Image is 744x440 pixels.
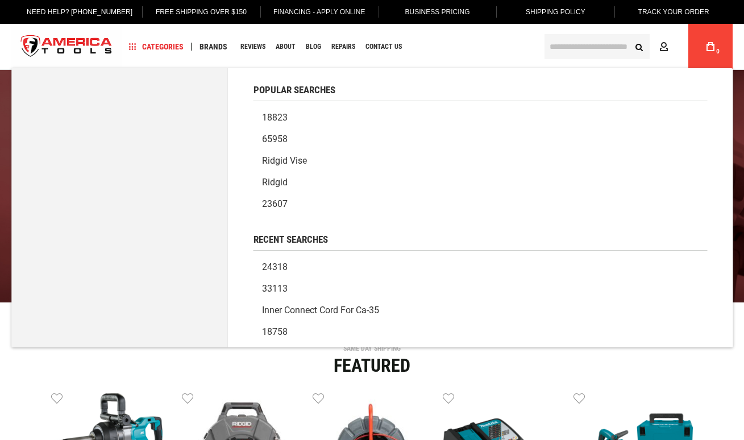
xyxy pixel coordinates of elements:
a: 0 [700,24,721,69]
a: inner connect cord for ca-35 [253,300,707,321]
span: Contact Us [365,43,402,50]
a: Repairs [326,39,360,55]
span: About [276,43,296,50]
a: Blog [301,39,326,55]
a: 18758 [253,321,707,343]
span: Categories [129,43,184,51]
a: Ridgid [253,172,707,193]
div: SAME DAY SHIPPING [9,345,735,352]
button: Search [628,36,650,57]
img: America Tools [11,26,122,68]
span: 0 [716,48,720,55]
a: 23607 [253,193,707,215]
span: Popular Searches [253,85,335,95]
div: Featured [9,356,735,375]
a: Categories [124,39,189,55]
a: store logo [11,26,122,68]
span: Repairs [331,43,355,50]
span: Reviews [240,43,265,50]
a: About [271,39,301,55]
a: Reviews [235,39,271,55]
a: 18823 [253,107,707,128]
span: Brands [199,43,227,51]
a: 65958 [253,128,707,150]
a: 33113 [253,278,707,300]
a: Contact Us [360,39,407,55]
a: Ridgid vise [253,150,707,172]
a: Brands [194,39,232,55]
span: Blog [306,43,321,50]
span: Shipping Policy [526,8,585,16]
span: Recent Searches [253,235,328,244]
a: 24318 [253,256,707,278]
